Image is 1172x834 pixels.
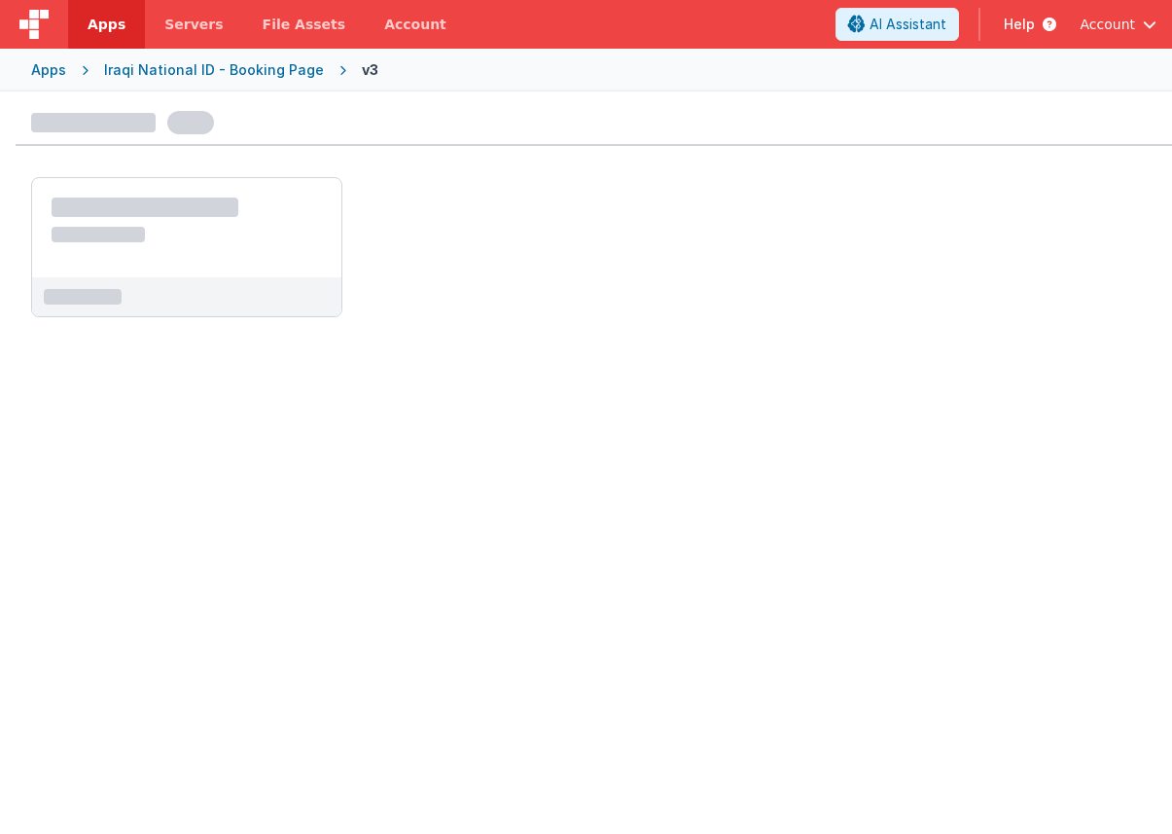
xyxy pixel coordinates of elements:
[870,15,946,34] span: AI Assistant
[1080,15,1135,34] span: Account
[88,15,125,34] span: Apps
[104,60,324,80] div: Iraqi National ID - Booking Page
[835,8,959,41] button: AI Assistant
[1080,15,1156,34] button: Account
[1004,15,1035,34] span: Help
[31,60,66,80] div: Apps
[164,15,223,34] span: Servers
[362,60,386,80] div: v3
[263,15,346,34] span: File Assets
